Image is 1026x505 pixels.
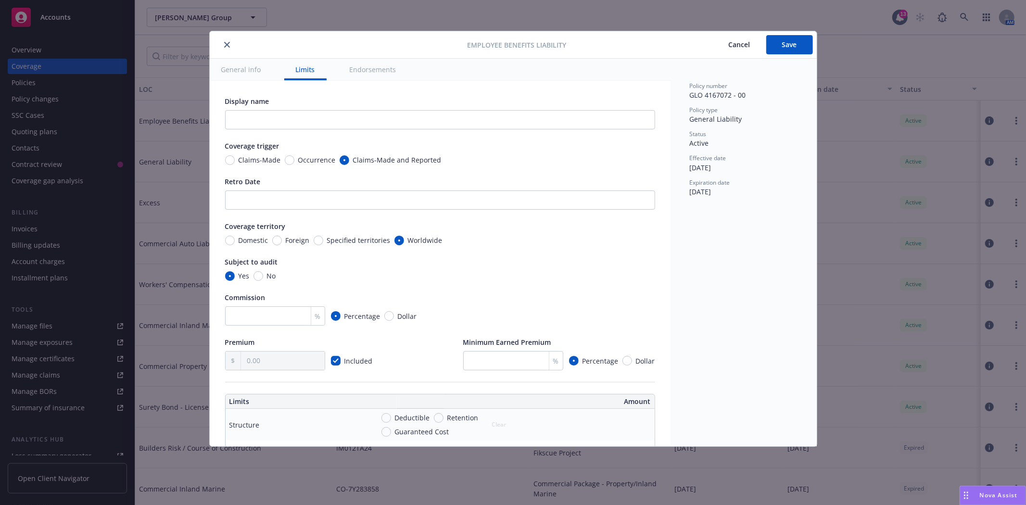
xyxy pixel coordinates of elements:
[636,356,655,366] span: Dollar
[225,236,235,245] input: Domestic
[381,427,391,437] input: Guaranteed Cost
[272,236,282,245] input: Foreign
[241,352,324,370] input: 0.00
[408,235,443,245] span: Worldwide
[394,236,404,245] input: Worldwide
[225,257,278,266] span: Subject to audit
[690,82,728,90] span: Policy number
[225,155,235,165] input: Claims-Made
[690,154,726,162] span: Effective date
[315,311,321,321] span: %
[229,420,260,430] div: Structure
[225,97,269,106] span: Display name
[253,271,263,281] input: No
[225,222,286,231] span: Coverage territory
[398,311,417,321] span: Dollar
[225,293,266,302] span: Commission
[314,236,323,245] input: Specified territories
[444,394,655,409] th: Amount
[447,413,479,423] span: Retention
[690,114,742,124] span: General Liability
[239,155,281,165] span: Claims-Made
[286,235,310,245] span: Foreign
[331,311,341,321] input: Percentage
[766,35,813,54] button: Save
[221,39,233,50] button: close
[569,356,579,366] input: Percentage
[225,338,255,347] span: Premium
[298,155,336,165] span: Occurrence
[553,356,559,366] span: %
[782,40,797,49] span: Save
[690,178,730,187] span: Expiration date
[583,356,619,366] span: Percentage
[690,106,718,114] span: Policy type
[395,413,430,423] span: Deductible
[225,141,279,151] span: Coverage trigger
[690,187,711,196] span: [DATE]
[225,271,235,281] input: Yes
[226,394,397,409] th: Limits
[434,413,443,423] input: Retention
[225,177,261,186] span: Retro Date
[690,163,711,172] span: [DATE]
[210,59,273,80] button: General info
[729,40,750,49] span: Cancel
[690,90,746,100] span: GLO 4167072 - 00
[980,491,1018,499] span: Nova Assist
[468,40,567,50] span: Employee Benefits Liability
[340,155,349,165] input: Claims-Made and Reported
[338,59,408,80] button: Endorsements
[384,311,394,321] input: Dollar
[381,413,391,423] input: Deductible
[239,235,268,245] span: Domestic
[284,59,327,80] button: Limits
[463,338,551,347] span: Minimum Earned Premium
[239,271,250,281] span: Yes
[267,271,276,281] span: No
[344,356,373,366] span: Included
[960,486,1026,505] button: Nova Assist
[690,130,707,138] span: Status
[622,356,632,366] input: Dollar
[960,486,972,505] div: Drag to move
[327,235,391,245] span: Specified territories
[395,427,449,437] span: Guaranteed Cost
[690,139,709,148] span: Active
[344,311,380,321] span: Percentage
[285,155,294,165] input: Occurrence
[353,155,442,165] span: Claims-Made and Reported
[713,35,766,54] button: Cancel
